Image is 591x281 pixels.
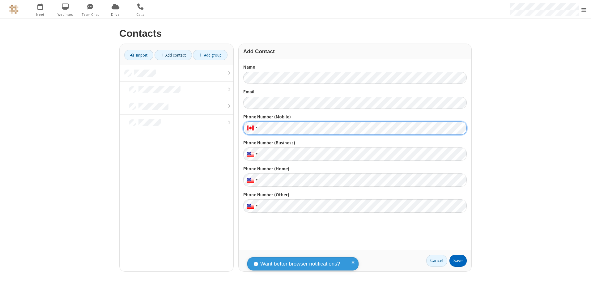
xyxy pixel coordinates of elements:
label: Name [243,64,467,71]
h2: Contacts [119,28,472,39]
div: United States: + 1 [243,199,259,213]
label: Phone Number (Business) [243,139,467,147]
span: Team Chat [79,12,102,17]
label: Phone Number (Other) [243,191,467,198]
a: Add contact [155,50,192,60]
a: Add group [193,50,227,60]
button: Save [449,255,467,267]
div: United States: + 1 [243,173,259,187]
iframe: Chat [576,265,586,277]
div: United States: + 1 [243,147,259,161]
span: Drive [104,12,127,17]
a: Cancel [426,255,447,267]
span: Webinars [54,12,77,17]
div: Canada: + 1 [243,121,259,135]
label: Phone Number (Home) [243,165,467,172]
span: Want better browser notifications? [260,260,340,268]
h3: Add Contact [243,49,467,54]
label: Email [243,88,467,96]
span: Meet [29,12,52,17]
label: Phone Number (Mobile) [243,113,467,121]
a: Import [124,50,153,60]
span: Calls [129,12,152,17]
img: QA Selenium DO NOT DELETE OR CHANGE [9,5,19,14]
